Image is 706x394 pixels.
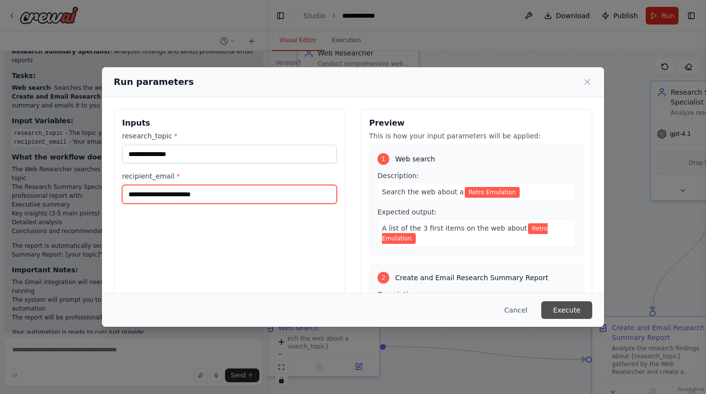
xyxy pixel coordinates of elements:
[122,171,337,181] label: recipient_email
[369,117,584,129] h3: Preview
[541,301,592,319] button: Execute
[378,272,389,284] div: 2
[378,290,419,298] span: Description:
[395,154,435,164] span: Web search
[378,172,419,180] span: Description:
[122,131,337,141] label: research_topic
[497,301,535,319] button: Cancel
[382,224,527,232] span: A list of the 3 first items on the web about
[382,223,548,244] span: Variable: research_topic
[378,153,389,165] div: 1
[395,273,548,283] span: Create and Email Research Summary Report
[122,117,337,129] h3: Inputs
[382,188,464,196] span: Search the web about a
[369,131,584,141] p: This is how your input parameters will be applied:
[114,75,194,89] h2: Run parameters
[465,187,520,198] span: Variable: research_topic
[378,208,437,216] span: Expected output:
